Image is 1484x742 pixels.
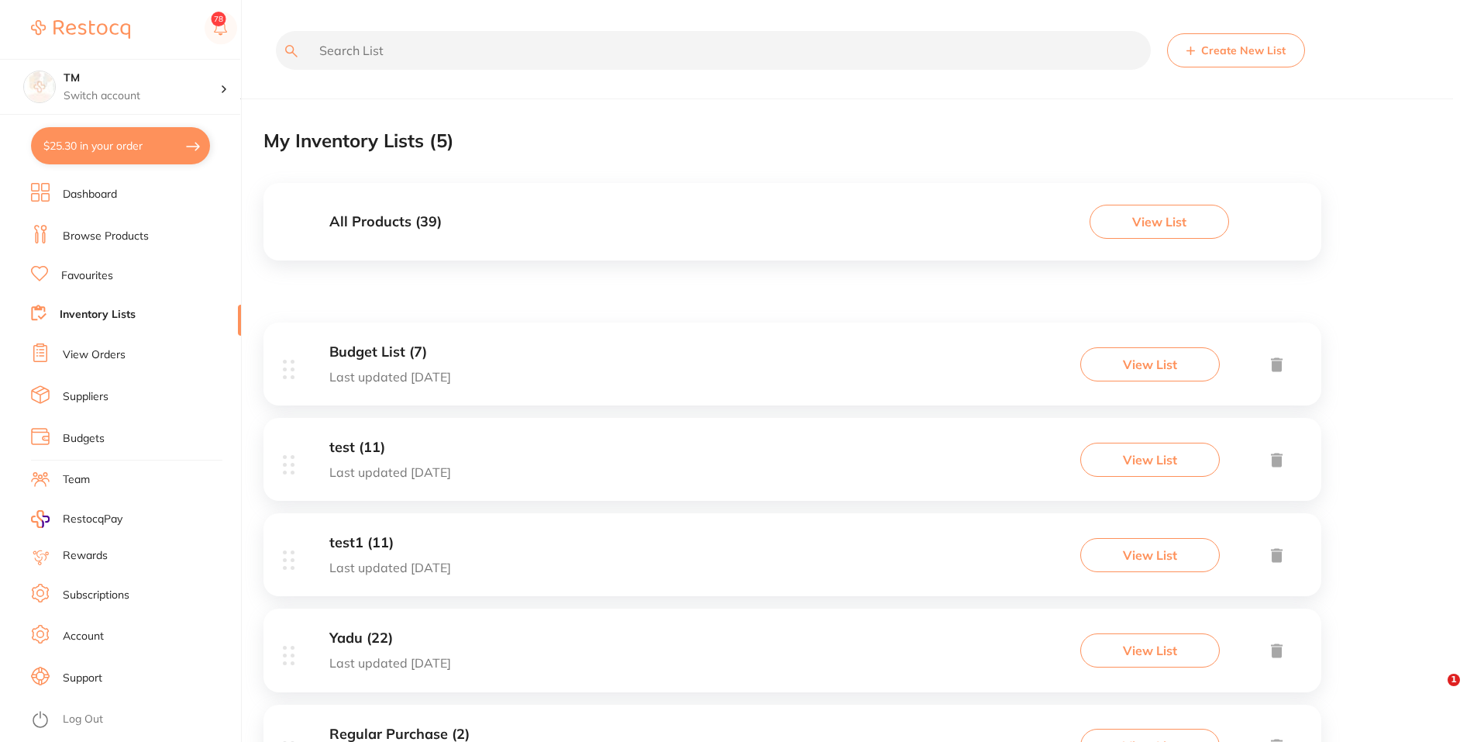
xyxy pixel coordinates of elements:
[63,671,102,686] a: Support
[329,561,451,575] p: Last updated [DATE]
[329,370,451,384] p: Last updated [DATE]
[63,548,108,564] a: Rewards
[1080,347,1220,381] button: View List
[60,307,136,323] a: Inventory Lists
[31,20,130,39] img: Restocq Logo
[63,187,117,202] a: Dashboard
[63,431,105,447] a: Budgets
[1416,674,1453,711] iframe: Intercom live chat
[63,472,90,488] a: Team
[63,512,122,527] span: RestocqPay
[263,513,1321,609] div: test1 (11)Last updated [DATE]View List
[31,510,50,528] img: RestocqPay
[263,323,1321,418] div: Budget List (7)Last updated [DATE]View List
[1167,33,1305,67] button: Create New List
[329,214,442,230] h3: All Products ( 39 )
[263,418,1321,513] div: test (11)Last updated [DATE]View List
[61,268,113,284] a: Favourites
[31,12,130,47] a: Restocq Logo
[63,712,103,727] a: Log Out
[1448,674,1460,686] span: 1
[31,708,236,733] button: Log Out
[63,629,104,644] a: Account
[263,609,1321,704] div: Yadu (22)Last updated [DATE]View List
[63,588,129,603] a: Subscriptions
[329,656,451,670] p: Last updated [DATE]
[64,88,220,104] p: Switch account
[263,130,454,152] h2: My Inventory Lists ( 5 )
[63,229,149,244] a: Browse Products
[64,71,220,86] h4: TM
[24,71,55,102] img: TM
[1080,443,1220,477] button: View List
[329,630,451,647] h3: Yadu (22)
[1080,538,1220,572] button: View List
[329,535,451,551] h3: test1 (11)
[276,31,1151,70] input: Search List
[63,389,108,405] a: Suppliers
[1090,205,1229,239] button: View List
[329,440,451,456] h3: test (11)
[31,510,122,528] a: RestocqPay
[31,127,210,164] button: $25.30 in your order
[329,344,451,361] h3: Budget List (7)
[329,465,451,479] p: Last updated [DATE]
[63,347,126,363] a: View Orders
[1080,633,1220,668] button: View List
